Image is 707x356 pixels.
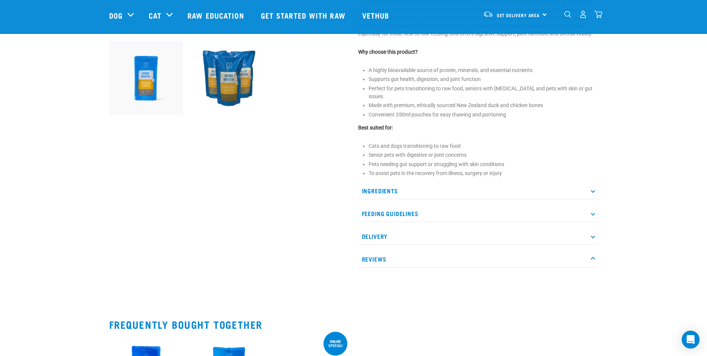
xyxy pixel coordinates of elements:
[109,41,183,115] img: RE Product Shoot 2023 Nov8793 1
[682,331,700,349] div: Open Intercom Messenger
[483,11,493,18] img: van-moving.png
[180,0,253,30] a: Raw Education
[369,66,598,74] li: A highly bioavailable source of protein, minerals, and essential nutrients
[358,205,598,222] p: Feeding Guidelines
[369,102,598,109] li: Made with premium, ethically sourced New Zealand duck and chicken bones
[358,125,393,131] strong: Best suited for:
[579,10,587,18] img: user.png
[149,10,161,21] a: Cat
[594,10,602,18] img: home-icon@2x.png
[192,41,266,115] img: CD Broth
[109,10,123,21] a: Dog
[355,0,399,30] a: Vethub
[358,182,598,199] p: Ingredients
[369,169,598,177] li: To assist pets in the recovery from illness, surgery or injury
[358,228,598,245] p: Delivery
[358,251,598,268] p: Reviews
[369,151,598,159] li: Senior pets with digestive or joint concerns
[369,85,598,100] li: Perfect for pets transitioning to raw food, seniors with [MEDICAL_DATA], and pets with skin or gu...
[369,160,598,168] li: Pets needing gut support or struggling with skin conditions
[369,142,598,150] li: Cats and dogs transitioning to raw food
[109,319,598,330] h2: Frequently bought together
[253,0,355,30] a: Get started with Raw
[358,49,418,55] strong: Why choose this product?
[369,111,598,119] li: Convenient 350ml pouches for easy thawing and portioning
[497,14,540,16] span: Set Delivery Area
[369,75,598,83] li: Supports gut health, digestion, and joint function
[564,11,571,18] img: home-icon-1@2x.png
